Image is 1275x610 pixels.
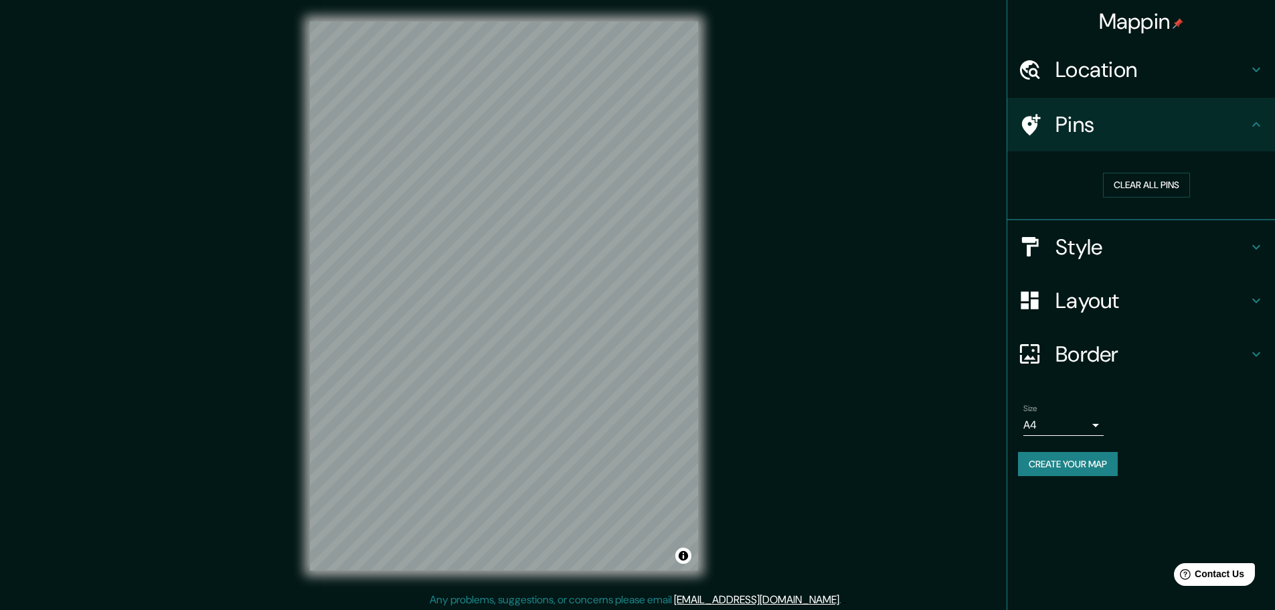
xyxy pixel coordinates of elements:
canvas: Map [310,21,698,570]
label: Size [1023,402,1037,414]
h4: Location [1055,56,1248,83]
div: . [843,592,846,608]
h4: Mappin [1099,8,1184,35]
button: Toggle attribution [675,548,691,564]
p: Any problems, suggestions, or concerns please email . [430,592,841,608]
div: A4 [1023,414,1104,436]
div: Location [1007,43,1275,96]
div: Style [1007,220,1275,274]
button: Clear all pins [1103,173,1190,198]
div: Pins [1007,98,1275,151]
iframe: Help widget launcher [1156,558,1260,595]
img: pin-icon.png [1173,18,1183,29]
h4: Style [1055,234,1248,260]
div: Layout [1007,274,1275,327]
div: . [841,592,843,608]
h4: Pins [1055,111,1248,138]
h4: Layout [1055,287,1248,314]
a: [EMAIL_ADDRESS][DOMAIN_NAME] [674,593,839,607]
div: Border [1007,327,1275,381]
h4: Border [1055,341,1248,368]
button: Create your map [1018,452,1118,477]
